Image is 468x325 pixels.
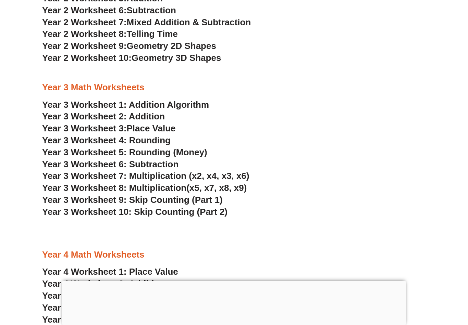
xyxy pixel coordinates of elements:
[42,171,249,181] a: Year 3 Worksheet 7: Multiplication (x2, x4, x3, x6)
[42,100,209,110] a: Year 3 Worksheet 1: Addition Algorithm
[186,183,247,193] span: (x5, x7, x8, x9)
[42,207,227,217] a: Year 3 Worksheet 10: Skip Counting (Part 2)
[127,17,251,27] span: Mixed Addition & Subtraction
[350,248,468,325] iframe: Chat Widget
[42,183,186,193] span: Year 3 Worksheet 8: Multiplication
[42,111,165,121] a: Year 3 Worksheet 2: Addition
[42,123,176,133] a: Year 3 Worksheet 3:Place Value
[42,5,176,15] a: Year 2 Worksheet 6:Subtraction
[42,53,221,63] a: Year 2 Worksheet 10:Geometry 3D Shapes
[42,290,178,301] a: Year 4 Worksheet 3: Subtraction
[42,302,256,313] a: Year 4 Worksheet 4: Rounding & Counting Change
[42,53,132,63] span: Year 2 Worksheet 10:
[127,41,216,51] span: Geometry 2D Shapes
[42,147,207,157] a: Year 3 Worksheet 5: Rounding (Money)
[42,41,216,51] a: Year 2 Worksheet 9:Geometry 2D Shapes
[132,53,221,63] span: Geometry 3D Shapes
[42,249,426,261] h3: Year 4 Math Worksheets
[42,183,247,193] a: Year 3 Worksheet 8: Multiplication(x5, x7, x8, x9)
[127,5,176,15] span: Subtraction
[42,82,426,93] h3: Year 3 Math Worksheets
[42,29,127,39] span: Year 2 Worksheet 8:
[42,159,178,169] a: Year 3 Worksheet 6: Subtraction
[42,123,127,133] span: Year 3 Worksheet 3:
[127,123,176,133] span: Place Value
[42,135,171,145] a: Year 3 Worksheet 4: Rounding
[42,29,178,39] a: Year 2 Worksheet 8:Telling Time
[62,281,406,323] iframe: Advertisement
[42,17,251,27] a: Year 2 Worksheet 7:Mixed Addition & Subtraction
[127,29,178,39] span: Telling Time
[42,314,186,325] a: Year 4 Worksheet 5: Multiplication
[42,17,127,27] span: Year 2 Worksheet 7:
[42,5,127,15] span: Year 2 Worksheet 6:
[42,41,127,51] span: Year 2 Worksheet 9:
[42,195,223,205] a: Year 3 Worksheet 9: Skip Counting (Part 1)
[42,278,165,289] a: Year 4 Worksheet 2: Addition
[42,266,178,277] a: Year 4 Worksheet 1: Place Value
